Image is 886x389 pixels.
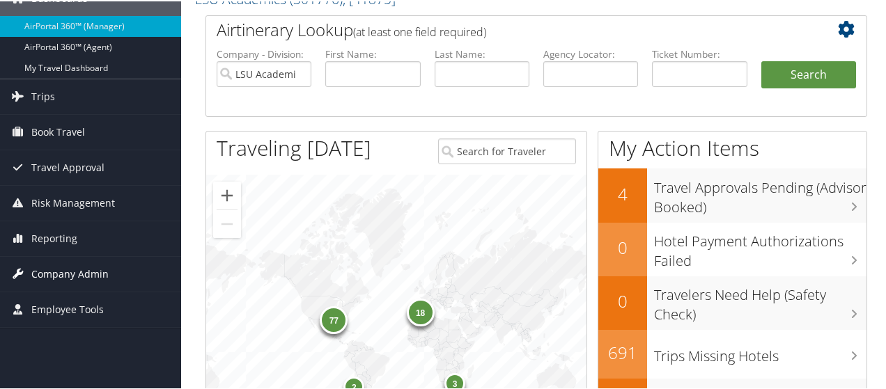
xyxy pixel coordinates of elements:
span: Trips [31,78,55,113]
label: First Name: [325,46,420,60]
span: (at least one field required) [353,23,486,38]
h3: Travel Approvals Pending (Advisor Booked) [654,170,866,216]
input: Search for Traveler [438,137,575,163]
label: Last Name: [435,46,529,60]
h3: Travelers Need Help (Safety Check) [654,277,866,323]
h2: 691 [598,340,647,363]
h1: My Action Items [598,132,866,161]
button: Zoom in [213,180,241,208]
span: Employee Tools [31,291,104,326]
h2: 4 [598,181,647,205]
h2: Airtinerary Lookup [217,17,801,40]
button: Search [761,60,856,88]
label: Ticket Number: [652,46,747,60]
a: 0Travelers Need Help (Safety Check) [598,275,866,328]
h2: 0 [598,288,647,312]
a: 0Hotel Payment Authorizations Failed [598,221,866,275]
h1: Traveling [DATE] [217,132,371,161]
span: Travel Approval [31,149,104,184]
label: Company - Division: [217,46,311,60]
span: Reporting [31,220,77,255]
div: 18 [407,297,435,325]
label: Agency Locator: [543,46,638,60]
h3: Trips Missing Hotels [654,338,866,365]
div: 77 [320,305,348,333]
a: 4Travel Approvals Pending (Advisor Booked) [598,167,866,221]
span: Book Travel [31,113,85,148]
a: 691Trips Missing Hotels [598,328,866,377]
span: Company Admin [31,255,109,290]
span: Risk Management [31,184,115,219]
button: Zoom out [213,209,241,237]
h3: Hotel Payment Authorizations Failed [654,223,866,269]
h2: 0 [598,235,647,258]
